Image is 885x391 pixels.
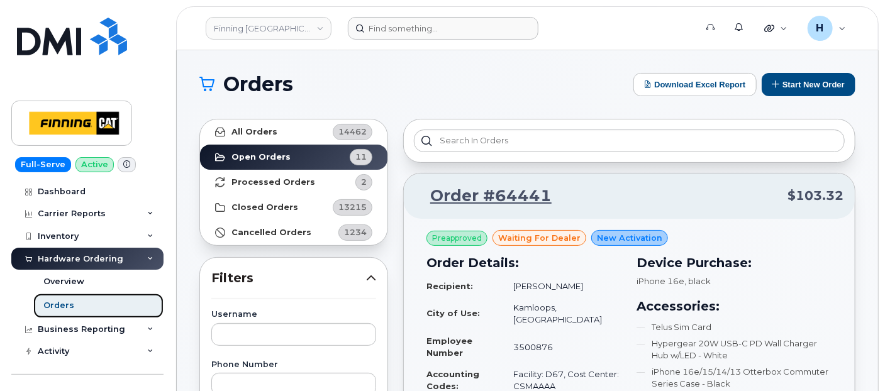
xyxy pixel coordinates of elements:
button: Start New Order [762,73,855,96]
button: Download Excel Report [633,73,757,96]
a: Order #64441 [415,185,552,207]
a: All Orders14462 [200,119,387,145]
a: Cancelled Orders1234 [200,220,387,245]
span: Preapproved [432,233,482,244]
strong: Open Orders [231,152,291,162]
span: Filters [211,269,366,287]
span: 11 [355,151,367,163]
span: Orders [223,75,293,94]
strong: Recipient: [426,281,473,291]
li: iPhone 16e/15/14/13 Otterbox Commuter Series Case - Black [637,366,833,389]
span: 2 [361,176,367,188]
input: Search in orders [414,129,845,152]
label: Phone Number [211,361,376,369]
strong: Processed Orders [231,177,315,187]
h3: Accessories: [637,297,833,316]
span: , black [685,276,711,286]
strong: City of Use: [426,308,480,318]
span: New Activation [597,232,662,244]
a: Open Orders11 [200,145,387,170]
span: $103.32 [788,187,843,205]
label: Username [211,311,376,319]
a: Processed Orders2 [200,170,387,195]
strong: All Orders [231,127,277,137]
strong: Closed Orders [231,202,298,212]
h3: Order Details: [426,253,622,272]
li: Telus Sim Card [637,321,833,333]
td: [PERSON_NAME] [502,275,622,297]
strong: Employee Number [426,336,472,358]
span: 1234 [344,226,367,238]
strong: Cancelled Orders [231,228,311,238]
td: 3500876 [502,330,622,363]
li: Hypergear 20W USB-C PD Wall Charger Hub w/LED - White [637,338,833,361]
span: waiting for dealer [498,232,581,244]
span: 13215 [338,201,367,213]
h3: Device Purchase: [637,253,833,272]
span: 14462 [338,126,367,138]
strong: Accounting Codes: [426,369,479,391]
a: Closed Orders13215 [200,195,387,220]
td: Kamloops, [GEOGRAPHIC_DATA] [502,297,622,330]
span: iPhone 16e [637,276,685,286]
